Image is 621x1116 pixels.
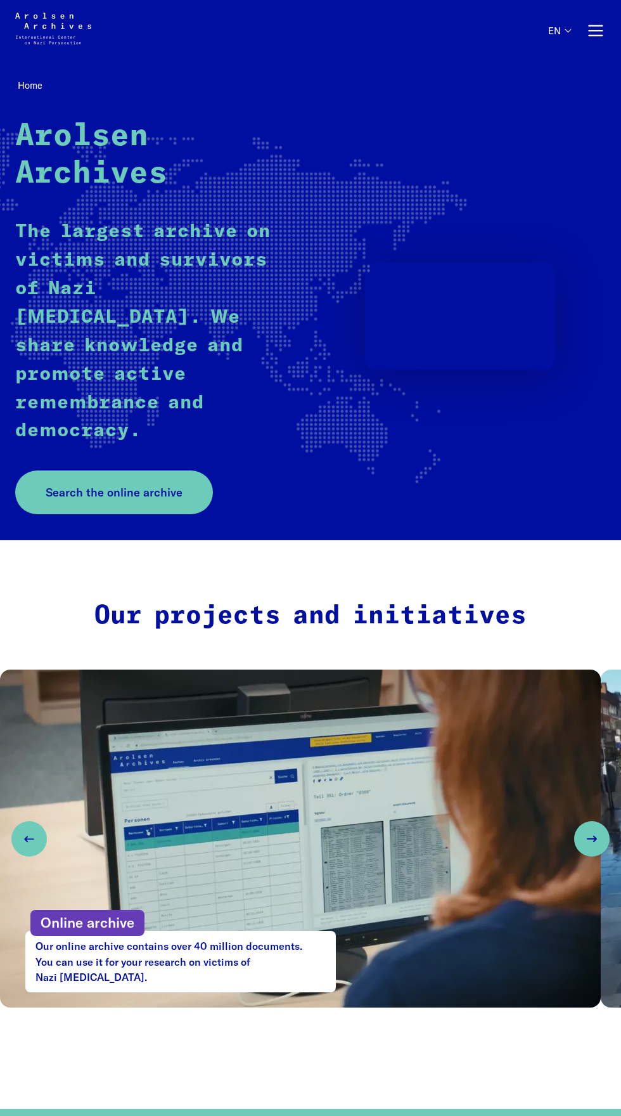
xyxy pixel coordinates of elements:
h2: Our projects and initiatives [42,601,579,632]
nav: Primary [548,13,606,49]
button: English, language selection [548,25,570,61]
button: Previous slide [11,821,47,857]
p: Our online archive contains over 40 million documents. You can use it for your research on victim... [25,931,336,992]
p: The largest archive on victims and survivors of Nazi [MEDICAL_DATA]. We share knowledge and promo... [15,217,288,445]
span: Home [18,79,42,91]
nav: Breadcrumb [15,76,606,95]
button: Next slide [574,821,610,857]
p: Online archive [30,910,144,936]
a: Search the online archive [15,470,213,514]
span: Search the online archive [46,484,182,501]
strong: Arolsen Archives [15,121,167,189]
